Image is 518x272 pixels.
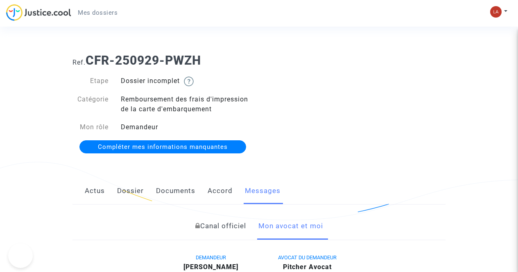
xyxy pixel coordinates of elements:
[283,263,332,271] b: Pitcher Avocat
[195,213,246,240] a: Canal officiel
[278,254,337,261] span: AVOCAT DU DEMANDEUR
[115,94,259,114] div: Remboursement des frais d'impression de la carte d'embarquement
[115,122,259,132] div: Demandeur
[183,263,238,271] b: [PERSON_NAME]
[184,76,194,86] img: help.svg
[115,76,259,86] div: Dossier incomplet
[196,254,226,261] span: DEMANDEUR
[117,178,144,205] a: Dossier
[6,4,71,21] img: jc-logo.svg
[98,143,228,151] span: Compléter mes informations manquantes
[66,94,115,114] div: Catégorie
[72,58,86,66] span: Ref.
[85,178,105,205] a: Actus
[258,213,323,240] a: Mon avocat et moi
[490,6,502,18] img: 82f04fb9e1895478313fafb25b7c5e00
[245,178,280,205] a: Messages
[8,243,33,268] iframe: Help Scout Beacon - Open
[71,7,124,19] a: Mes dossiers
[208,178,233,205] a: Accord
[156,178,195,205] a: Documents
[78,9,118,16] span: Mes dossiers
[66,122,115,132] div: Mon rôle
[86,53,201,67] b: CFR-250929-PWZH
[66,76,115,86] div: Etape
